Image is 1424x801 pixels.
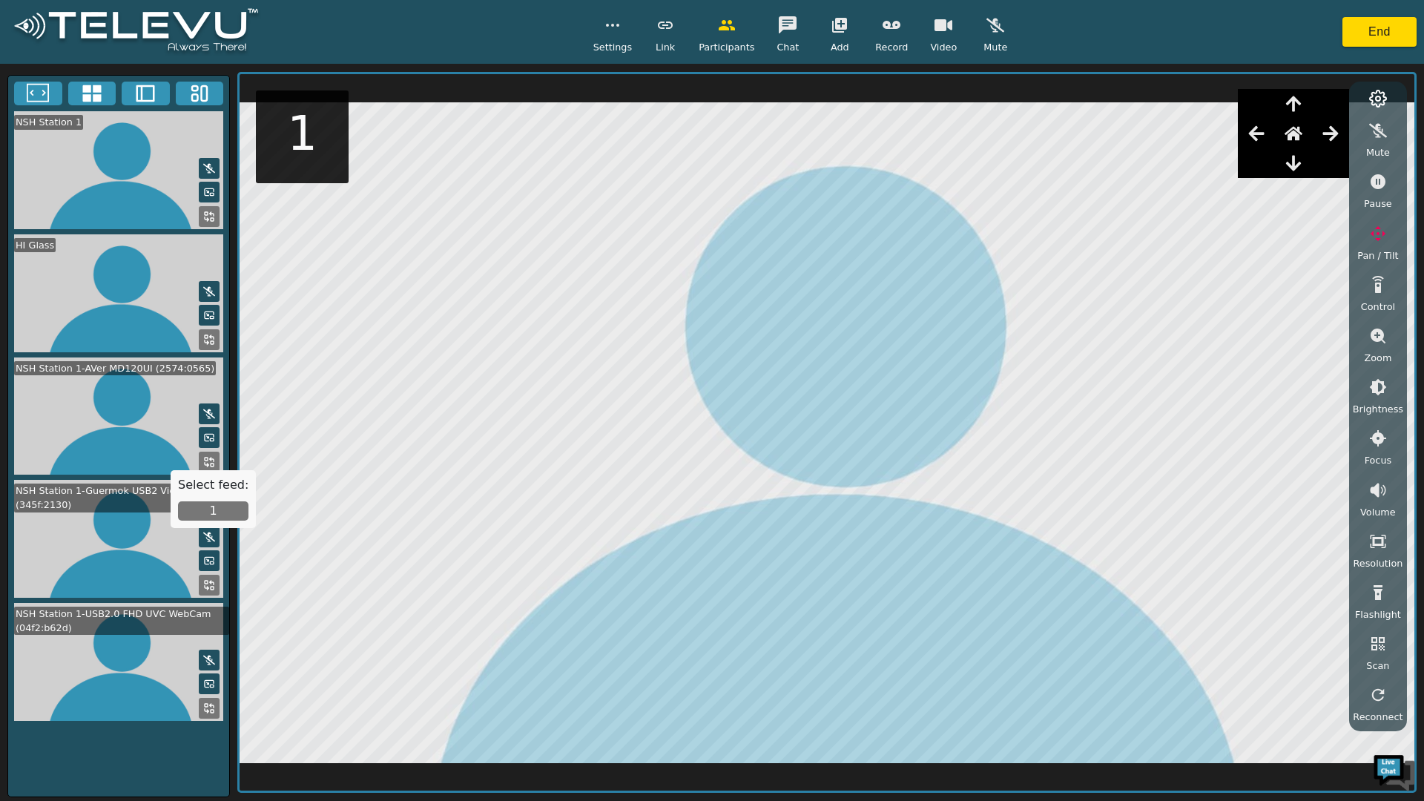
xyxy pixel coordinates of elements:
button: Mute [199,650,220,670]
img: logoWhite.png [7,4,265,60]
span: Brightness [1353,402,1403,416]
button: Picture in Picture [199,550,220,571]
button: 1 [178,501,248,521]
button: Replace Feed [199,206,220,227]
span: Add [831,40,849,54]
div: NSH Station 1-USB2.0 FHD UVC WebCam (04f2:b62d) [14,607,229,635]
button: Mute [199,281,220,302]
span: Reconnect [1353,710,1402,724]
button: Picture in Picture [199,182,220,202]
button: Replace Feed [199,452,220,472]
span: Record [875,40,908,54]
button: Mute [199,527,220,547]
h5: 1 [287,105,317,162]
button: 4x4 [68,82,116,105]
span: Participants [699,40,754,54]
span: Chat [777,40,799,54]
div: Minimize live chat window [243,7,279,43]
span: Pan / Tilt [1357,248,1398,263]
button: Fullscreen [14,82,62,105]
h5: Select feed: [178,478,248,492]
button: Replace Feed [199,698,220,719]
button: Picture in Picture [199,427,220,448]
div: Chat with us now [77,78,249,97]
span: Scan [1366,659,1389,673]
span: Mute [1366,145,1390,159]
button: End [1342,17,1417,47]
span: Video [930,40,957,54]
button: Picture in Picture [199,305,220,326]
span: Settings [593,40,633,54]
button: Replace Feed [199,575,220,596]
span: Zoom [1364,351,1391,365]
button: Three Window Medium [176,82,224,105]
button: Mute [199,158,220,179]
img: Chat Widget [1372,749,1417,794]
button: Replace Feed [199,329,220,350]
button: Picture in Picture [199,673,220,694]
span: Control [1361,300,1395,314]
div: HI Glass [14,238,56,252]
span: Volume [1360,505,1396,519]
span: Mute [983,40,1007,54]
span: We're online! [86,187,205,337]
span: Pause [1364,197,1392,211]
div: NSH Station 1-Guermok USB2 Video (345f:2130) [14,484,229,512]
img: d_736959983_company_1615157101543_736959983 [25,69,62,106]
span: Flashlight [1355,607,1401,622]
span: Resolution [1353,556,1402,570]
span: Link [656,40,675,54]
button: Two Window Medium [122,82,170,105]
div: NSH Station 1-AVer MD120UI (2574:0565) [14,361,216,375]
span: Focus [1365,453,1392,467]
textarea: Type your message and hit 'Enter' [7,405,283,457]
button: Mute [199,403,220,424]
div: NSH Station 1 [14,115,83,129]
